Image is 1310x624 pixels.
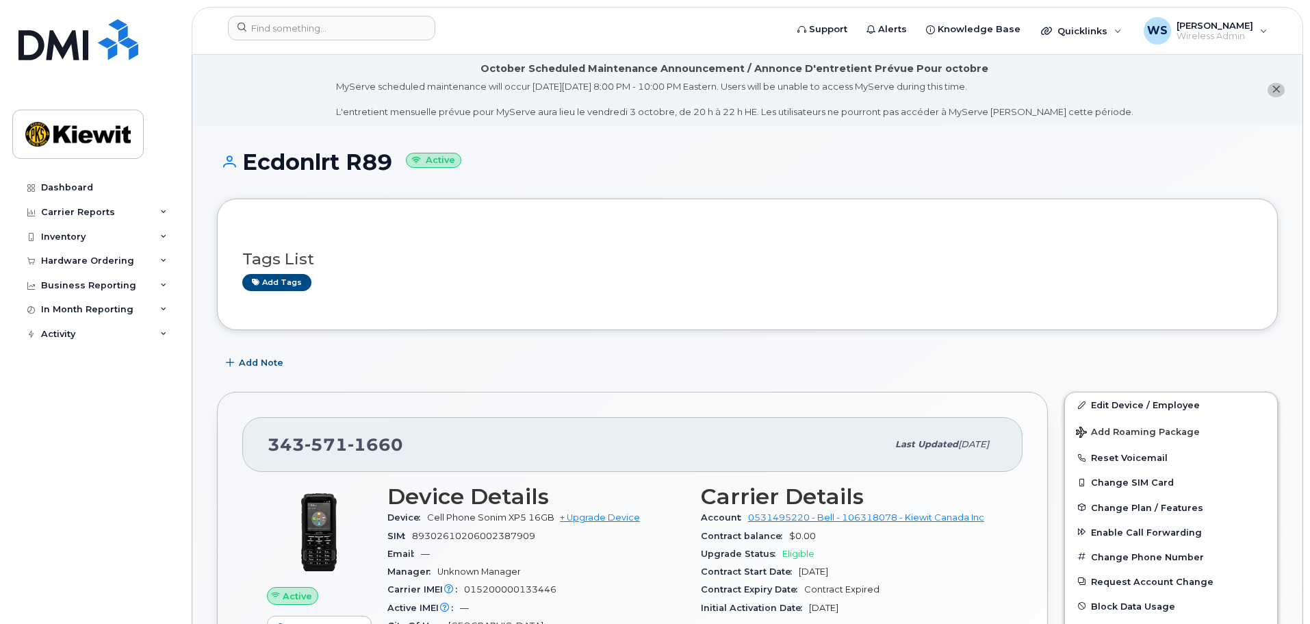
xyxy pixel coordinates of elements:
[701,566,799,577] span: Contract Start Date
[1065,495,1277,520] button: Change Plan / Features
[701,584,804,595] span: Contract Expiry Date
[278,491,360,573] img: image20231002-3703462-qx7yxl.jpeg
[348,434,403,455] span: 1660
[387,531,412,541] span: SIM
[305,434,348,455] span: 571
[437,566,521,577] span: Unknown Manager
[336,80,1133,118] div: MyServe scheduled maintenance will occur [DATE][DATE] 8:00 PM - 10:00 PM Eastern. Users will be u...
[242,251,1253,268] h3: Tags List
[217,150,1278,174] h1: Ecdonlrt R89
[804,584,879,595] span: Contract Expired
[789,531,816,541] span: $0.00
[809,603,838,613] span: [DATE]
[242,274,311,291] a: Add tags
[387,584,464,595] span: Carrier IMEI
[217,351,295,375] button: Add Note
[387,603,460,613] span: Active IMEI
[460,603,469,613] span: —
[239,356,283,369] span: Add Note
[387,566,437,577] span: Manager
[1076,427,1200,440] span: Add Roaming Package
[1268,83,1285,97] button: close notification
[387,512,427,523] span: Device
[782,549,814,559] span: Eligible
[283,590,312,603] span: Active
[1065,392,1277,417] a: Edit Device / Employee
[1065,470,1277,495] button: Change SIM Card
[701,531,789,541] span: Contract balance
[799,566,828,577] span: [DATE]
[560,512,640,523] a: + Upgrade Device
[412,531,535,541] span: 89302610206002387909
[427,512,554,523] span: Cell Phone Sonim XP5 16GB
[1065,545,1277,569] button: Change Phone Number
[464,584,556,595] span: 015200000133446
[1065,594,1277,619] button: Block Data Usage
[1250,564,1300,614] iframe: Messenger Launcher
[895,439,958,449] span: Last updated
[421,549,430,559] span: —
[1065,520,1277,545] button: Enable Call Forwarding
[268,434,403,455] span: 343
[701,603,809,613] span: Initial Activation Date
[480,62,988,76] div: October Scheduled Maintenance Announcement / Annonce D'entretient Prévue Pour octobre
[1065,569,1277,594] button: Request Account Change
[1091,502,1203,512] span: Change Plan / Features
[1065,417,1277,445] button: Add Roaming Package
[701,549,782,559] span: Upgrade Status
[406,153,461,169] small: Active
[701,484,998,509] h3: Carrier Details
[701,512,748,523] span: Account
[1091,527,1202,537] span: Enable Call Forwarding
[387,549,421,559] span: Email
[748,512,984,523] a: 0531495220 - Bell - 106318078 - Kiewit Canada Inc
[387,484,684,509] h3: Device Details
[1065,445,1277,470] button: Reset Voicemail
[958,439,989,449] span: [DATE]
